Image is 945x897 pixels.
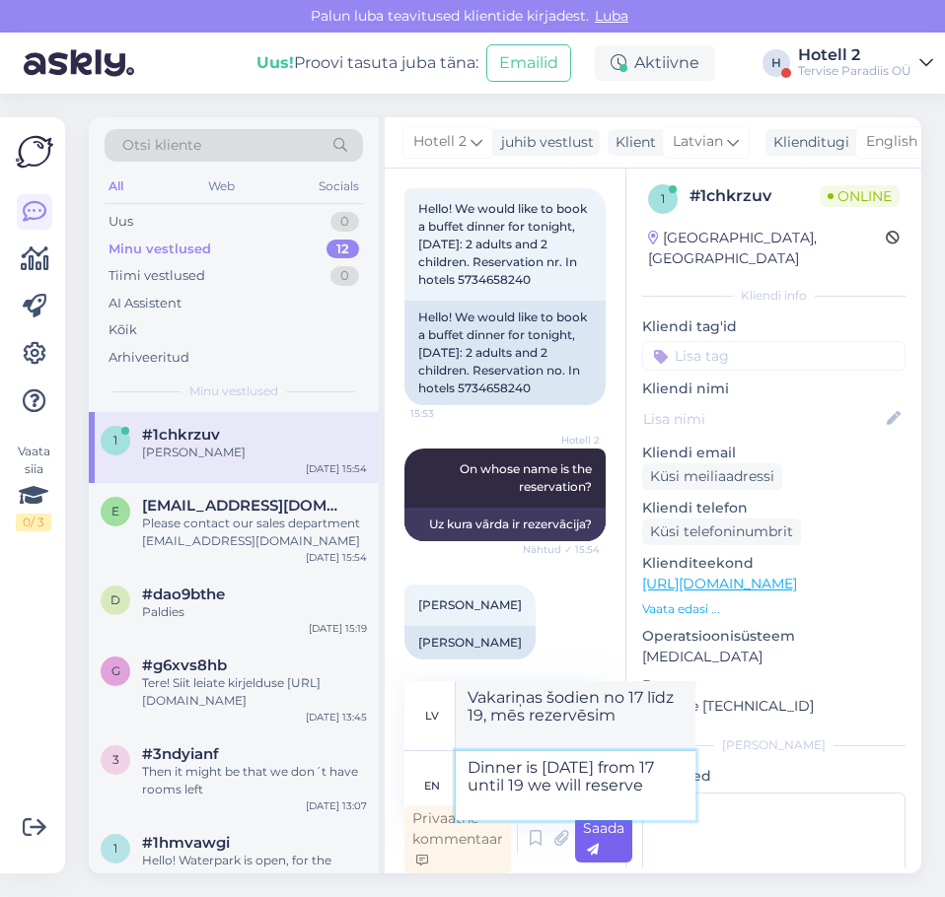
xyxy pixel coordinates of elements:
[460,461,595,494] span: On whose name is the reservation?
[763,49,790,77] div: H
[142,656,227,674] span: #g6xvs8hb
[122,135,201,156] span: Otsi kliente
[113,433,117,448] span: 1
[113,841,117,856] span: 1
[642,553,906,574] p: Klienditeekond
[404,805,511,873] div: Privaatne kommentaar
[798,47,933,79] a: Hotell 2Tervise Paradiis OÜ
[642,600,906,618] p: Vaata edasi ...
[456,751,695,820] textarea: Dinner is [DATE] from 17 until 19 we will reserve
[866,131,917,153] span: English
[327,240,359,259] div: 12
[642,379,906,399] p: Kliendi nimi
[410,406,484,421] span: 15:53
[112,752,119,767] span: 3
[16,133,53,171] img: Askly Logo
[142,515,367,550] div: Please contact our sales department [EMAIL_ADDRESS][DOMAIN_NAME]
[642,766,906,787] p: Märkmed
[330,266,359,286] div: 0
[306,798,367,813] div: [DATE] 13:07
[642,647,906,667] p: [MEDICAL_DATA]
[142,745,219,763] span: #3ndyianf
[798,63,911,79] div: Tervise Paradiis OÜ
[642,575,797,592] a: [URL][DOMAIN_NAME]
[661,191,665,206] span: 1
[523,542,600,557] span: Nähtud ✓ 15:54
[642,626,906,647] p: Operatsioonisüsteem
[142,426,220,444] span: #1chkrzuv
[142,444,367,461] div: [PERSON_NAME]
[642,696,906,717] p: Chrome [TECHNICAL_ID]
[306,710,367,724] div: [DATE] 13:45
[642,736,906,754] div: [PERSON_NAME]
[16,443,51,531] div: Vaata siia
[142,497,347,515] span: elina.jaudzema@inbox.lv
[111,504,119,518] span: e
[256,51,478,75] div: Proovi tasuta juba täna:
[765,132,849,153] div: Klienditugi
[109,348,189,368] div: Arhiveeritud
[608,132,656,153] div: Klient
[642,498,906,518] p: Kliendi telefon
[109,212,133,232] div: Uus
[595,45,715,81] div: Aktiivne
[456,681,695,750] textarea: Vakariņas šodien no 17 līdz 19, mēs rezervēsim
[142,852,367,887] div: Hello! Waterpark is open, for the massages you can check on our website or contact - [EMAIL_ADDRE...
[642,287,906,305] div: Kliendi info
[142,603,367,621] div: Paldies
[642,443,906,463] p: Kliendi email
[410,660,484,675] span: 15:54
[189,382,278,400] span: Minu vestlused
[642,341,906,371] input: Lisa tag
[798,47,911,63] div: Hotell 2
[820,185,900,207] span: Online
[330,212,359,232] div: 0
[486,44,571,82] button: Emailid
[673,131,723,153] span: Latvian
[413,131,467,153] span: Hotell 2
[418,201,590,287] span: Hello! We would like to book a buffet dinner for tonight, [DATE]: 2 adults and 2 children. Reserv...
[642,675,906,696] p: Brauser
[142,834,230,852] span: #1hmvawgi
[589,7,634,25] span: Luba
[109,240,211,259] div: Minu vestlused
[309,621,367,636] div: [DATE] 15:19
[404,626,536,659] div: [PERSON_NAME]
[111,663,120,678] span: g
[256,53,294,72] b: Uus!
[404,508,606,541] div: Uz kura vārda ir rezervācija?
[418,597,522,612] span: [PERSON_NAME]
[109,266,205,286] div: Tiimi vestlused
[16,514,51,531] div: 0 / 3
[526,433,600,448] span: Hotell 2
[404,301,606,405] div: Hello! We would like to book a buffet dinner for tonight, [DATE]: 2 adults and 2 children. Reserv...
[642,463,782,490] div: Küsi meiliaadressi
[109,294,182,313] div: AI Assistent
[648,228,886,269] div: [GEOGRAPHIC_DATA], [GEOGRAPHIC_DATA]
[306,550,367,565] div: [DATE] 15:54
[315,173,363,199] div: Socials
[306,461,367,476] div: [DATE] 15:54
[109,320,137,340] div: Kõik
[643,408,883,430] input: Lisa nimi
[142,763,367,798] div: Then it might be that we don´t have rooms left
[425,699,439,732] div: lv
[110,592,120,607] span: d
[642,316,906,337] p: Kliendi tag'id
[142,674,367,710] div: Tere! Siit leiate kirjelduse [URL][DOMAIN_NAME]
[142,586,225,603] span: #dao9bthe
[690,184,820,208] div: # 1chkrzuv
[642,518,801,545] div: Küsi telefoninumbrit
[424,769,440,802] div: en
[105,173,127,199] div: All
[204,173,239,199] div: Web
[493,132,594,153] div: juhib vestlust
